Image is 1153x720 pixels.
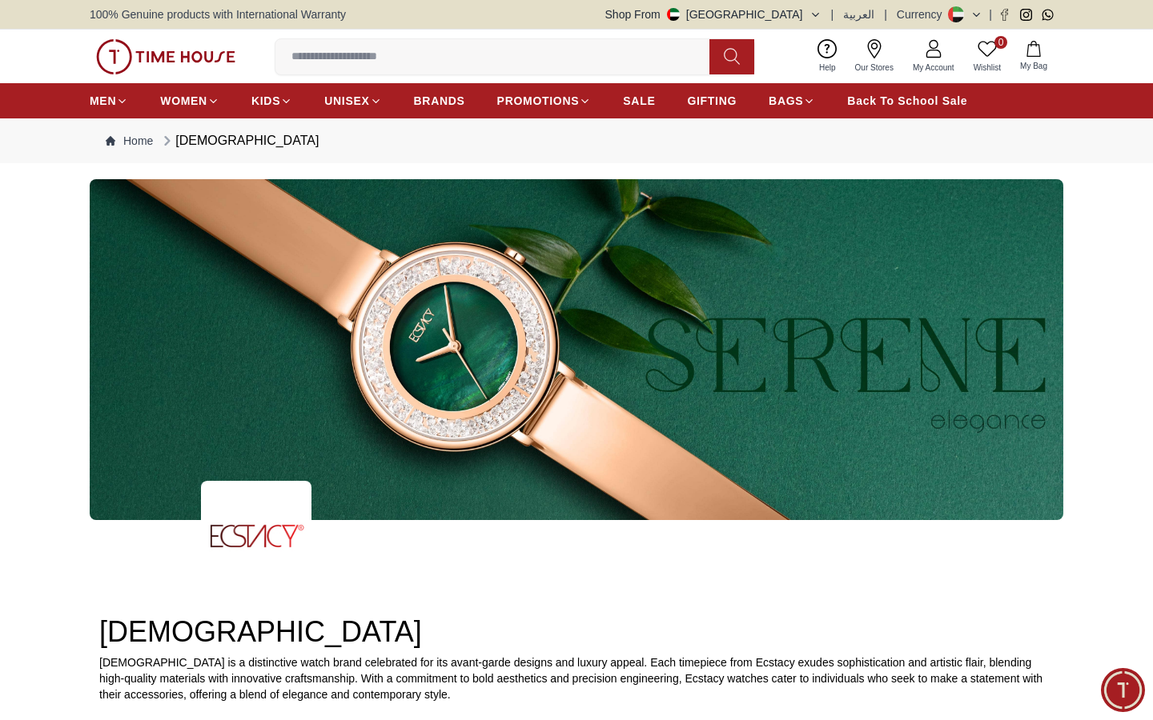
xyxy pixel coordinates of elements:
[687,93,737,109] span: GIFTING
[106,133,153,149] a: Home
[1014,60,1054,72] span: My Bag
[967,62,1007,74] span: Wishlist
[831,6,834,22] span: |
[667,8,680,21] img: United Arab Emirates
[906,62,961,74] span: My Account
[283,466,308,492] em: Share files
[1042,9,1054,21] a: Whatsapp
[187,319,298,338] span: Talk to Sales Team
[998,9,1010,21] a: Facebook
[90,6,346,22] span: 100% Genuine products with International Warranty
[27,124,161,139] a: [URL][DOMAIN_NAME]
[90,179,1063,520] img: ...
[27,239,161,254] a: [URL][DOMAIN_NAME]
[1010,38,1057,75] button: My Bag
[136,286,177,296] span: 06:51 PM
[214,247,255,258] span: 06:51 PM
[12,12,44,44] em: Back
[27,47,161,62] a: [URL][DOMAIN_NAME]
[201,481,311,591] img: ...
[70,351,225,380] div: Go back to Main Menu
[769,93,803,109] span: BAGS
[623,86,655,115] a: SALE
[251,93,280,109] span: KIDS
[160,93,207,109] span: WOMEN
[964,36,1010,77] a: 0Wishlist
[623,93,655,109] span: SALE
[414,93,465,109] span: BRANDS
[897,6,949,22] div: Currency
[414,86,465,115] a: BRANDS
[605,6,822,22] button: Shop From[GEOGRAPHIC_DATA]
[253,466,279,492] em: Smiley
[810,36,846,77] a: Help
[847,93,967,109] span: Back To School Sale
[324,86,381,115] a: UNISEX
[292,403,304,415] em: End chat
[324,93,369,109] span: UNISEX
[843,6,874,22] button: العربية
[251,86,292,115] a: KIDS
[243,356,298,375] span: End Chat
[99,654,1054,702] p: [DEMOGRAPHIC_DATA] is a distinctive watch brand celebrated for its avant-garde designs and luxury...
[497,86,592,115] a: PROMOTIONS
[994,36,1007,49] span: 0
[884,6,887,22] span: |
[989,6,992,22] span: |
[847,86,967,115] a: Back To School Sale
[263,401,288,417] em: Mute
[90,86,128,115] a: MEN
[90,93,116,109] span: MEN
[813,62,842,74] span: Help
[769,86,815,115] a: BAGS
[233,351,308,380] div: End Chat
[497,93,580,109] span: PROMOTIONS
[177,314,308,343] div: Talk to Sales Team
[27,278,128,292] span: Need more help!
[80,356,215,375] span: Go back to Main Menu
[99,616,1054,648] h2: [DEMOGRAPHIC_DATA]
[846,36,903,77] a: Our Stores
[85,21,267,36] div: [PERSON_NAME]
[160,86,219,115] a: WOMEN
[687,86,737,115] a: GIFTING
[1020,9,1032,21] a: Instagram
[1101,668,1145,712] div: Chat Widget
[49,14,76,42] img: Profile picture of Zoe
[849,62,900,74] span: Our Stores
[96,39,235,74] img: ...
[90,118,1063,163] nav: Breadcrumb
[4,420,316,500] textarea: We are here to help you
[159,131,319,150] div: [DEMOGRAPHIC_DATA]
